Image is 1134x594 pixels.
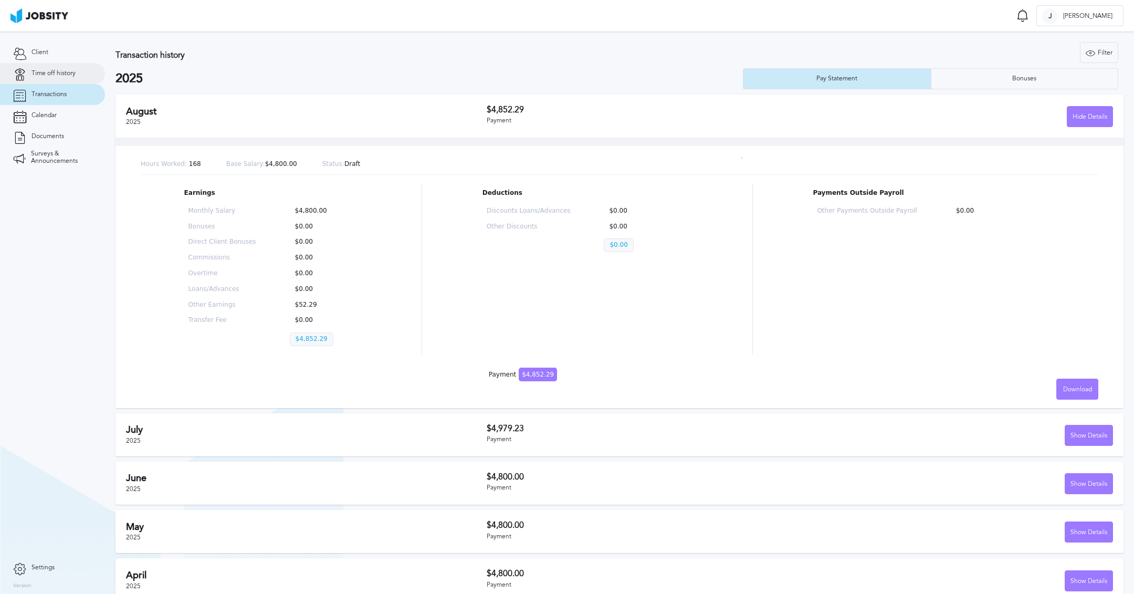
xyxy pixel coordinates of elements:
[1067,106,1113,127] button: Hide Details
[31,91,67,98] span: Transactions
[226,161,297,168] p: $4,800.00
[290,254,358,262] p: $0.00
[482,190,692,197] p: Deductions
[115,71,743,86] h2: 2025
[1058,13,1118,20] span: [PERSON_NAME]
[487,207,571,215] p: Discounts Loans/Advances
[31,70,76,77] span: Time off history
[931,68,1119,89] button: Bonuses
[487,581,800,589] div: Payment
[1065,570,1113,591] button: Show Details
[604,207,688,215] p: $0.00
[188,317,256,324] p: Transfer Fee
[290,223,358,231] p: $0.00
[1007,75,1042,82] div: Bonuses
[1065,522,1113,543] button: Show Details
[1065,425,1112,446] div: Show Details
[487,117,800,124] div: Payment
[951,207,1051,215] p: $0.00
[184,190,362,197] p: Earnings
[126,570,487,581] h2: April
[31,49,48,56] span: Client
[1065,522,1112,543] div: Show Details
[1065,425,1113,446] button: Show Details
[1063,386,1092,393] span: Download
[126,522,487,533] h2: May
[188,254,256,262] p: Commissions
[322,160,344,168] span: Status:
[290,207,358,215] p: $4,800.00
[487,472,800,482] h3: $4,800.00
[487,533,800,540] div: Payment
[487,520,800,530] h3: $4,800.00
[126,424,487,435] h2: July
[322,161,361,168] p: Draft
[126,485,141,493] span: 2025
[188,270,256,277] p: Overtime
[126,473,487,484] h2: June
[487,569,800,578] h3: $4,800.00
[290,332,333,346] p: $4,852.29
[1065,473,1113,494] button: Show Details
[1080,42,1118,63] button: Filter
[1036,5,1123,26] button: J[PERSON_NAME]
[1065,571,1112,592] div: Show Details
[126,437,141,444] span: 2025
[487,484,800,492] div: Payment
[811,75,863,82] div: Pay Statement
[188,301,256,309] p: Other Earnings
[226,160,265,168] span: Base Salary:
[1067,107,1112,128] div: Hide Details
[1080,43,1118,64] div: Filter
[519,368,557,381] span: $4,852.29
[31,150,92,165] span: Surveys & Announcements
[188,238,256,246] p: Direct Client Bonuses
[126,582,141,590] span: 2025
[489,371,557,379] div: Payment
[290,317,358,324] p: $0.00
[487,424,800,433] h3: $4,979.23
[290,238,358,246] p: $0.00
[1056,379,1098,400] button: Download
[141,161,201,168] p: 168
[743,68,931,89] button: Pay Statement
[487,436,800,443] div: Payment
[290,286,358,293] p: $0.00
[290,270,358,277] p: $0.00
[126,118,141,126] span: 2025
[31,112,57,119] span: Calendar
[604,238,633,252] p: $0.00
[188,207,256,215] p: Monthly Salary
[13,583,33,589] label: Version:
[141,160,187,168] span: Hours Worked:
[604,223,688,231] p: $0.00
[1042,8,1058,24] div: J
[31,564,55,571] span: Settings
[487,223,571,231] p: Other Discounts
[31,133,64,140] span: Documents
[115,50,665,60] h3: Transaction history
[10,8,68,23] img: ab4bad089aa723f57921c736e9817d99.png
[126,106,487,117] h2: August
[487,105,800,114] h3: $4,852.29
[290,301,358,309] p: $52.29
[126,534,141,541] span: 2025
[813,190,1055,197] p: Payments Outside Payroll
[188,286,256,293] p: Loans/Advances
[1065,474,1112,495] div: Show Details
[817,207,917,215] p: Other Payments Outside Payroll
[188,223,256,231] p: Bonuses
